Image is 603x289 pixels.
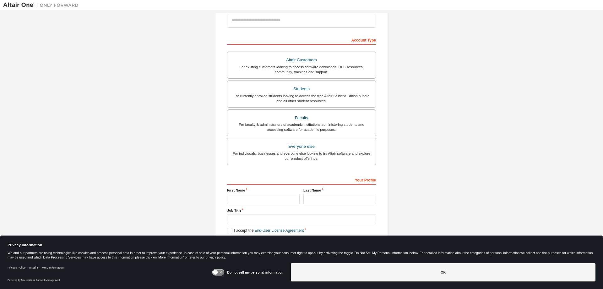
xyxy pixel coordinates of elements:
[227,175,376,185] div: Your Profile
[231,122,372,132] div: For faculty & administrators of academic institutions administering students and accessing softwa...
[231,64,372,75] div: For existing customers looking to access software downloads, HPC resources, community, trainings ...
[231,56,372,64] div: Altair Customers
[227,228,304,233] label: I accept the
[231,85,372,93] div: Students
[303,188,376,193] label: Last Name
[231,114,372,122] div: Faculty
[255,228,304,233] a: End-User License Agreement
[231,93,372,103] div: For currently enrolled students looking to access the free Altair Student Edition bundle and all ...
[227,35,376,45] div: Account Type
[227,208,376,213] label: Job Title
[227,188,300,193] label: First Name
[231,151,372,161] div: For individuals, businesses and everyone else looking to try Altair software and explore our prod...
[3,2,82,8] img: Altair One
[231,142,372,151] div: Everyone else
